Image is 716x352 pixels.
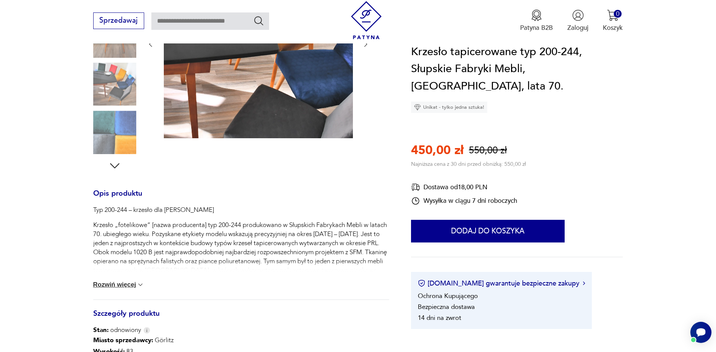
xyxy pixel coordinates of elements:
[411,142,463,159] p: 450,00 zł
[93,205,390,215] p: Typ 200-244 – krzesło dla [PERSON_NAME]
[418,292,478,300] li: Ochrona Kupującego
[418,313,461,322] li: 14 dni na zwrot
[93,336,153,344] b: Miasto sprzedawcy :
[690,322,711,343] iframe: Smartsupp widget button
[93,12,144,29] button: Sprzedawaj
[567,23,588,32] p: Zaloguj
[143,327,150,333] img: Info icon
[520,23,553,32] p: Patyna B2B
[411,196,517,205] div: Wysyłka w ciągu 7 dni roboczych
[93,63,136,106] img: Zdjęcie produktu Krzesło tapicerowane typ 200-244, Słupskie Fabryki Mebli, Polska, lata 70.
[411,43,623,95] h1: Krzesło tapicerowane typ 200-244, Słupskie Fabryki Mebli, [GEOGRAPHIC_DATA], lata 70.
[411,182,517,192] div: Dostawa od 18,00 PLN
[520,9,553,32] button: Patyna B2B
[411,220,565,243] button: Dodaj do koszyka
[93,18,144,24] a: Sprzedawaj
[347,1,385,39] img: Patyna - sklep z meblami i dekoracjami vintage
[93,191,390,206] h3: Opis produktu
[411,102,487,113] div: Unikat - tylko jedna sztuka!
[418,279,585,288] button: [DOMAIN_NAME] gwarantuje bezpieczne zakupy
[253,15,264,26] button: Szukaj
[572,9,584,21] img: Ikonka użytkownika
[583,282,585,286] img: Ikona strzałki w prawo
[567,9,588,32] button: Zaloguj
[607,9,619,21] img: Ikona koszyka
[93,326,109,334] b: Stan:
[93,111,136,154] img: Zdjęcie produktu Krzesło tapicerowane typ 200-244, Słupskie Fabryki Mebli, Polska, lata 70.
[418,280,425,287] img: Ikona certyfikatu
[614,10,622,18] div: 0
[411,161,526,168] p: Najniższa cena z 30 dni przed obniżką: 550,00 zł
[411,182,420,192] img: Ikona dostawy
[531,9,542,21] img: Ikona medalu
[469,144,507,157] p: 550,00 zł
[137,281,144,289] img: chevron down
[418,303,475,311] li: Bezpieczna dostawa
[520,9,553,32] a: Ikona medaluPatyna B2B
[414,104,421,111] img: Ikona diamentu
[93,311,390,326] h3: Szczegóły produktu
[603,23,623,32] p: Koszyk
[603,9,623,32] button: 0Koszyk
[93,335,220,346] p: Görlitz
[93,221,390,311] p: Krzesło „fotelikowe” [nazwa producenta] typ 200-244 produkowano w Słupskich Fabrykach Mebli w lat...
[93,281,145,289] button: Rozwiń więcej
[93,326,141,335] span: odnowiony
